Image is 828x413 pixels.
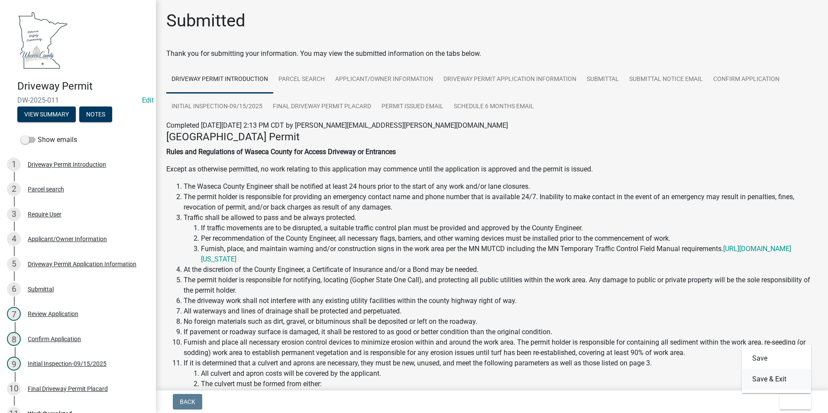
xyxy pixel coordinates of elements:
[624,66,708,94] a: Submittal Notice Email
[21,135,77,145] label: Show emails
[376,93,449,121] a: Permit Issued Email
[7,182,21,196] div: 2
[166,93,268,121] a: Initial Inspection-09/15/2025
[742,369,811,390] button: Save & Exit
[268,93,376,121] a: Final Driveway Permit Placard
[17,106,76,122] button: View Summary
[184,213,818,265] li: Traffic shall be allowed to pass and be always protected.
[582,66,624,94] a: Submittal
[28,261,136,267] div: Driveway Permit Application Information
[273,66,330,94] a: Parcel search
[28,361,107,367] div: Initial Inspection-09/15/2025
[166,66,273,94] a: Driveway Permit Introduction
[28,336,81,342] div: Confirm Application
[17,80,149,93] h4: Driveway Permit
[449,93,539,121] a: Schedule 6 Months Email
[7,207,21,221] div: 3
[184,296,818,306] li: The driveway work shall not interfere with any existing utility facilities within the county high...
[7,282,21,296] div: 6
[184,192,818,213] li: The permit holder is responsible for providing an emergency contact name and phone number that is...
[184,306,818,316] li: All waterways and lines of drainage shall be protected and perpetuated.
[7,382,21,396] div: 10
[173,394,202,410] button: Back
[28,286,54,292] div: Submittal
[7,307,21,321] div: 7
[79,106,112,122] button: Notes
[786,398,799,405] span: Exit
[180,398,195,405] span: Back
[166,164,818,174] p: Except as otherwise permitted, no work relating to this application may commence until the applic...
[28,311,78,317] div: Review Application
[201,245,791,263] a: [URL][DOMAIN_NAME][US_STATE]
[28,386,108,392] div: Final Driveway Permit Placard
[17,96,139,104] span: DW-2025-011
[17,111,76,118] wm-modal-confirm: Summary
[166,121,508,129] span: Completed [DATE][DATE] 2:13 PM CDT by [PERSON_NAME][EMAIL_ADDRESS][PERSON_NAME][DOMAIN_NAME]
[28,161,106,168] div: Driveway Permit Introduction
[184,275,818,296] li: The permit holder is responsible for notifying, locating (Gopher State One Call), and protecting ...
[79,111,112,118] wm-modal-confirm: Notes
[184,337,818,358] li: Furnish and place all necessary erosion control devices to minimize erosion within and around the...
[201,233,818,244] li: Per recommendation of the County Engineer, all necessary flags, barriers, and other warning devic...
[28,236,107,242] div: Applicant/Owner Information
[142,96,154,104] a: Edit
[7,357,21,371] div: 9
[17,9,68,71] img: Waseca County, Minnesota
[7,332,21,346] div: 8
[742,345,811,393] div: Exit
[184,316,818,327] li: No foreign materials such as dirt, gravel, or bituminous shall be deposited or left on the roadway.
[201,244,818,265] li: Furnish, place, and maintain warning and/or construction signs in the work area per the MN MUTCD ...
[7,232,21,246] div: 4
[166,131,818,143] h4: [GEOGRAPHIC_DATA] Permit
[28,186,64,192] div: Parcel search
[28,211,61,217] div: Require User
[184,327,818,337] li: If pavement or roadway surface is damaged, it shall be restored to as good or better condition th...
[779,394,811,410] button: Exit
[330,66,438,94] a: Applicant/Owner Information
[166,148,396,156] strong: Rules and Regulations of Waseca County for Access Driveway or Entrances
[708,66,785,94] a: Confirm Application
[184,181,818,192] li: The Waseca County Engineer shall be notified at least 24 hours prior to the start of any work and...
[142,96,154,104] wm-modal-confirm: Edit Application Number
[166,10,246,31] h1: Submitted
[438,66,582,94] a: Driveway Permit Application Information
[201,223,818,233] li: If traffic movements are to be disrupted, a suitable traffic control plan must be provided and ap...
[166,48,818,59] div: Thank you for submitting your information. You may view the submitted information on the tabs below.
[7,158,21,171] div: 1
[7,257,21,271] div: 5
[201,368,818,379] li: All culvert and apron costs will be covered by the applicant.
[184,265,818,275] li: At the discretion of the County Engineer, a Certificate of Insurance and/or a Bond may be needed.
[742,348,811,369] button: Save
